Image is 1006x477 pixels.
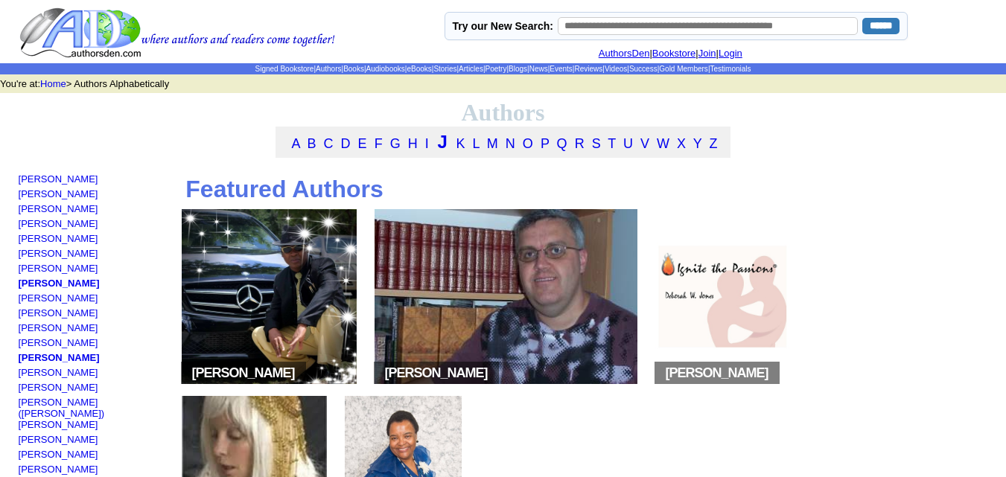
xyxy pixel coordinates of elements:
[459,65,483,73] a: Articles
[19,307,98,318] a: [PERSON_NAME]
[292,136,300,151] a: A
[629,65,658,73] a: Success
[19,352,100,363] a: [PERSON_NAME]
[19,304,22,307] img: shim.gif
[523,136,533,151] a: O
[461,99,544,126] font: Authors
[623,136,633,151] a: U
[19,348,22,352] img: shim.gif
[176,377,362,388] a: space[PERSON_NAME]space
[19,318,22,322] img: shim.gif
[19,259,22,263] img: shim.gif
[19,367,98,378] a: [PERSON_NAME]
[19,203,98,214] a: [PERSON_NAME]
[433,65,456,73] a: Stories
[19,7,335,59] img: logo.gif
[506,136,515,151] a: N
[486,65,507,73] a: Poetry
[375,136,383,151] a: F
[19,289,22,292] img: shim.gif
[437,132,447,152] a: J
[472,136,479,151] a: L
[19,188,98,199] a: [PERSON_NAME]
[19,378,22,382] img: shim.gif
[608,136,616,151] a: T
[488,370,495,377] img: space
[19,199,22,203] img: shim.gif
[652,48,696,59] a: Bookstore
[640,136,649,151] a: V
[19,229,22,233] img: shim.gif
[19,185,22,188] img: shim.gif
[19,248,98,259] a: [PERSON_NAME]
[341,136,351,151] a: D
[550,65,573,73] a: Events
[374,362,499,384] span: [PERSON_NAME]
[710,136,718,151] a: Z
[19,278,100,289] a: [PERSON_NAME]
[574,65,602,73] a: Reviews
[19,393,22,397] img: shim.gif
[456,136,465,151] a: K
[557,136,567,151] a: Q
[425,136,429,151] a: I
[308,136,316,151] a: B
[181,362,306,384] span: [PERSON_NAME]
[19,445,22,449] img: shim.gif
[19,274,22,278] img: shim.gif
[19,382,98,393] a: [PERSON_NAME]
[719,48,742,59] a: Login
[710,65,751,73] a: Testimonials
[487,136,498,151] a: M
[19,430,22,434] img: shim.gif
[407,65,431,73] a: eBooks
[378,370,385,377] img: space
[255,65,313,73] a: Signed Bookstore
[19,434,98,445] a: [PERSON_NAME]
[19,218,98,229] a: [PERSON_NAME]
[592,136,601,151] a: S
[575,136,585,151] a: R
[655,362,780,384] span: [PERSON_NAME]
[324,136,334,151] a: C
[316,65,341,73] a: Authors
[677,136,686,151] a: X
[19,233,98,244] a: [PERSON_NAME]
[650,377,796,388] a: space[PERSON_NAME]space
[599,48,754,59] font: | | |
[19,322,98,333] a: [PERSON_NAME]
[659,65,708,73] a: Gold Members
[509,65,527,73] a: Blogs
[453,20,553,32] label: Try our New Search:
[255,65,751,73] span: | | | | | | | | | | | | | | |
[605,65,627,73] a: Videos
[698,48,716,59] a: Join
[541,136,550,151] a: P
[19,173,98,185] a: [PERSON_NAME]
[19,363,22,367] img: shim.gif
[599,48,650,59] a: AuthorsDen
[390,136,401,151] a: G
[185,176,383,202] b: Featured Authors
[19,397,105,430] a: [PERSON_NAME] ([PERSON_NAME]) [PERSON_NAME]
[658,370,666,377] img: space
[343,65,364,73] a: Books
[19,292,98,304] a: [PERSON_NAME]
[529,65,548,73] a: News
[657,136,669,151] a: W
[408,136,418,151] a: H
[295,370,302,377] img: space
[19,333,22,337] img: shim.gif
[19,263,98,274] a: [PERSON_NAME]
[19,244,22,248] img: shim.gif
[768,370,776,377] img: space
[40,78,66,89] a: Home
[366,65,405,73] a: Audiobooks
[693,136,702,151] a: Y
[19,460,22,464] img: shim.gif
[358,136,367,151] a: E
[19,337,98,348] a: [PERSON_NAME]
[19,449,98,460] a: [PERSON_NAME]
[185,370,192,377] img: space
[19,214,22,218] img: shim.gif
